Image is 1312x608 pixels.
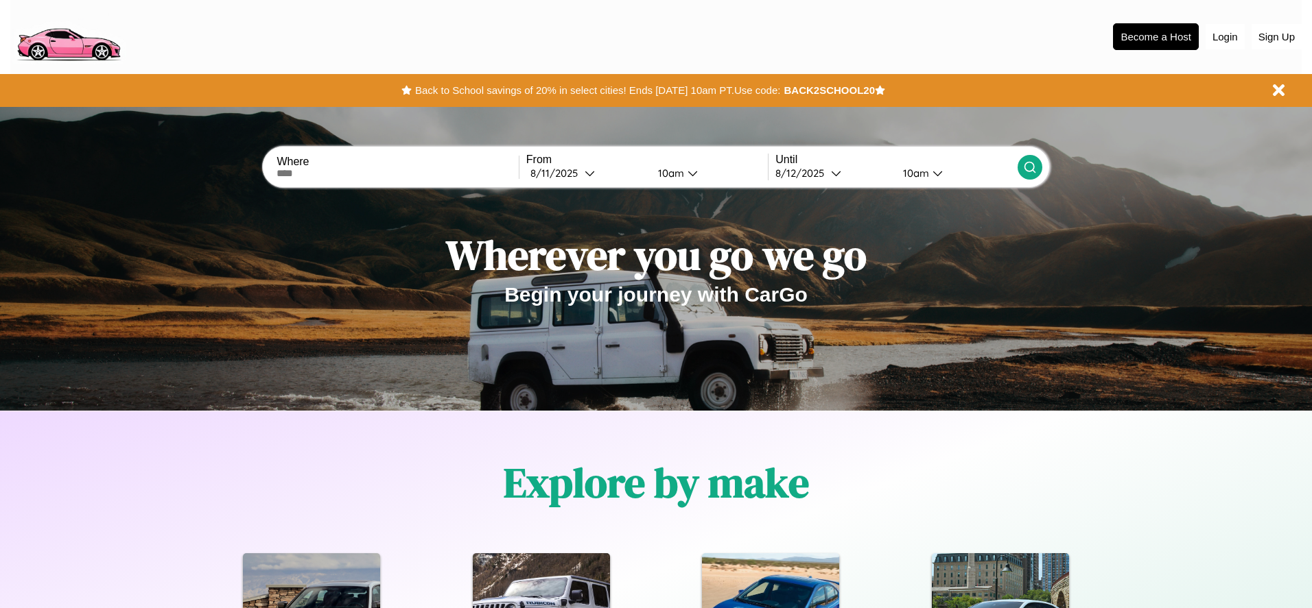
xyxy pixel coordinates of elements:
div: 8 / 12 / 2025 [775,167,831,180]
label: From [526,154,768,166]
div: 10am [651,167,688,180]
button: 8/11/2025 [526,166,647,180]
div: 10am [896,167,933,180]
b: BACK2SCHOOL20 [784,84,875,96]
button: 10am [647,166,768,180]
button: Sign Up [1252,24,1302,49]
button: Back to School savings of 20% in select cities! Ends [DATE] 10am PT.Use code: [412,81,784,100]
label: Until [775,154,1017,166]
button: 10am [892,166,1017,180]
button: Login [1206,24,1245,49]
button: Become a Host [1113,23,1199,50]
img: logo [10,7,126,64]
label: Where [277,156,518,168]
h1: Explore by make [504,454,809,511]
div: 8 / 11 / 2025 [530,167,585,180]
